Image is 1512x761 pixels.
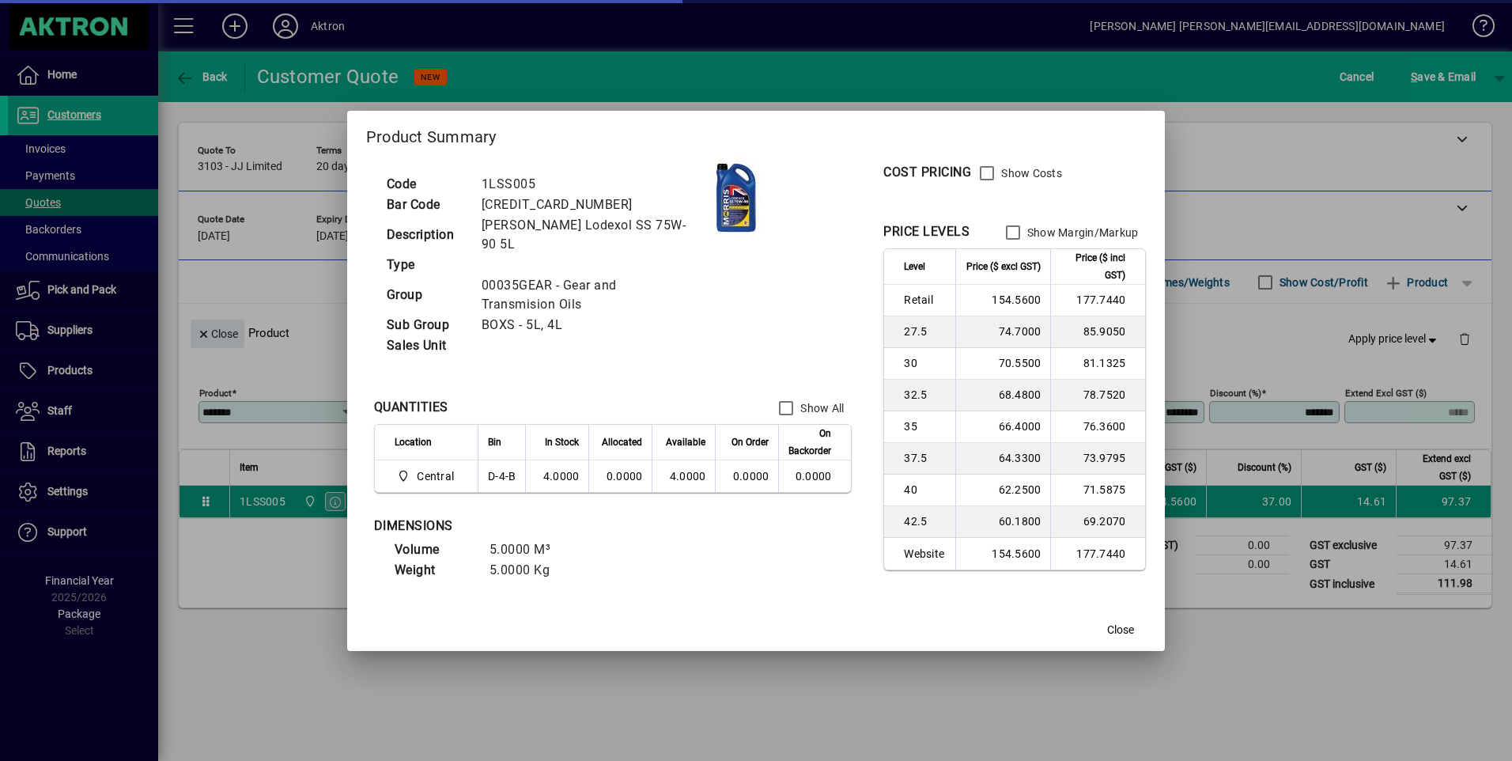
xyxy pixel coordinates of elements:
td: 177.7440 [1050,538,1145,570]
td: 1LSS005 [474,174,709,195]
td: 4.0000 [652,460,715,492]
span: Central [417,468,454,484]
td: D-4-B [478,460,525,492]
button: Close [1095,616,1146,645]
span: Allocated [602,434,642,451]
div: QUANTITIES [374,398,448,417]
td: 60.1800 [955,506,1050,538]
label: Show All [797,400,844,416]
td: 5.0000 Kg [482,560,576,581]
span: 0.0000 [733,470,769,483]
td: 78.7520 [1050,380,1145,411]
td: Volume [387,540,482,560]
span: Available [666,434,705,451]
td: 0.0000 [778,460,851,492]
td: Bar Code [379,195,474,215]
td: 81.1325 [1050,348,1145,380]
td: BOXS - 5L, 4L [474,315,709,335]
h2: Product Summary [347,111,1166,157]
td: Group [379,275,474,315]
div: DIMENSIONS [374,517,769,536]
label: Show Costs [998,165,1062,181]
td: 76.3600 [1050,411,1145,443]
td: 74.7000 [955,316,1050,348]
td: 5.0000 M³ [482,540,576,560]
td: Sales Unit [379,335,474,356]
td: 4.0000 [525,460,588,492]
td: 73.9795 [1050,443,1145,475]
span: On Backorder [788,425,831,460]
td: 66.4000 [955,411,1050,443]
span: Central [395,467,460,486]
span: On Order [731,434,769,451]
td: 177.7440 [1050,285,1145,316]
td: 00035GEAR - Gear and Transmision Oils [474,275,709,315]
td: 70.5500 [955,348,1050,380]
td: 0.0000 [588,460,652,492]
label: Show Margin/Markup [1024,225,1139,240]
td: 71.5875 [1050,475,1145,506]
td: 69.2070 [1050,506,1145,538]
td: 85.9050 [1050,316,1145,348]
td: Code [379,174,474,195]
span: 30 [904,355,946,371]
td: 154.5600 [955,285,1050,316]
span: Bin [488,434,501,451]
span: Price ($ incl GST) [1060,249,1125,284]
span: 32.5 [904,387,946,403]
span: Location [395,434,432,451]
td: Description [379,215,474,255]
img: contain [709,157,762,237]
span: Retail [904,292,946,308]
div: PRICE LEVELS [883,222,970,241]
td: 64.3300 [955,443,1050,475]
span: In Stock [545,434,579,451]
td: Weight [387,560,482,581]
td: 68.4800 [955,380,1050,411]
td: Type [379,255,474,275]
td: 62.2500 [955,475,1050,506]
td: Sub Group [379,315,474,335]
span: Level [904,258,925,275]
span: 37.5 [904,450,946,466]
td: [PERSON_NAME] Lodexol SS 75W-90 5L [474,215,709,255]
span: 35 [904,418,946,434]
span: 42.5 [904,513,946,529]
span: Price ($ excl GST) [966,258,1041,275]
td: 154.5600 [955,538,1050,570]
span: 40 [904,482,946,498]
td: [CREDIT_CARD_NUMBER] [474,195,709,215]
span: 27.5 [904,324,946,339]
span: Website [904,546,946,562]
span: Close [1107,622,1134,638]
div: COST PRICING [883,163,971,182]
